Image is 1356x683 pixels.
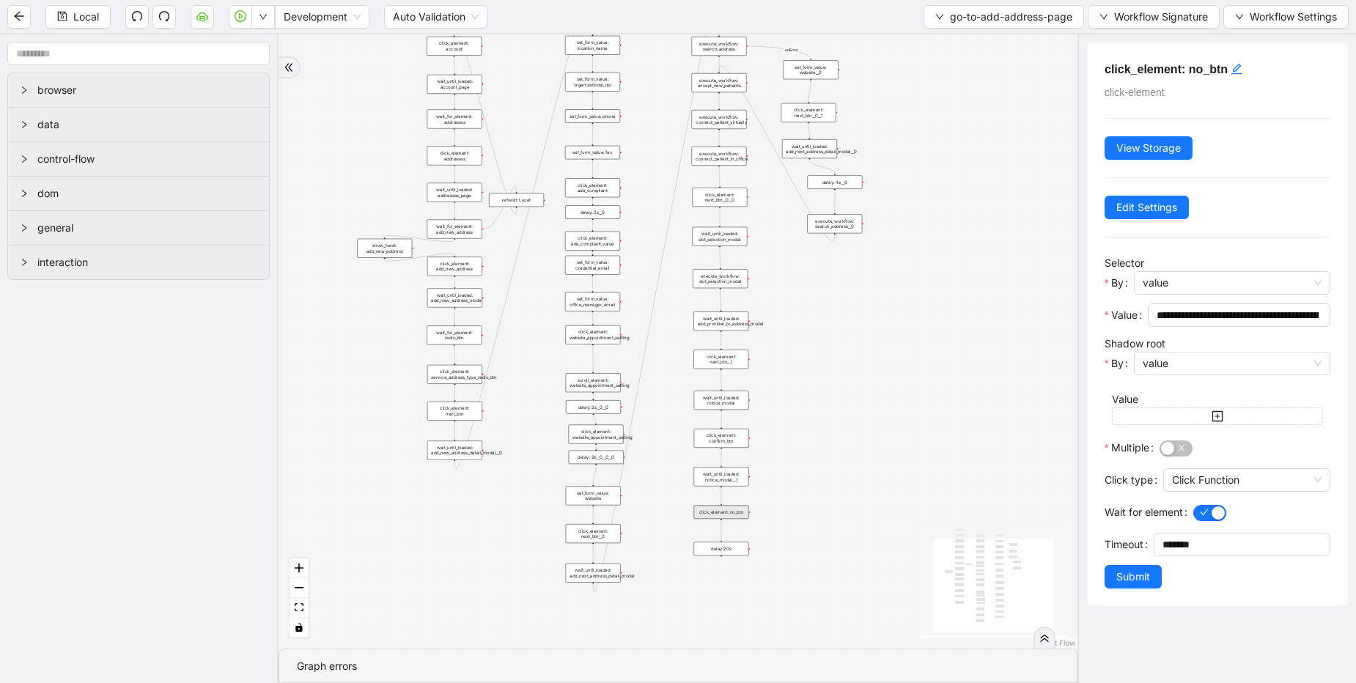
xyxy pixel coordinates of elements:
div: data [8,108,269,141]
button: redo [152,5,176,29]
span: Click Function [1172,469,1322,491]
div: click_element: ada_compliant [565,178,620,197]
div: delay: 4s__0 [807,175,862,188]
span: Wait for element [1105,504,1183,520]
div: browser [8,73,269,107]
div: wait_until_loaded: add_new_address_detail_modal__0 [427,440,482,459]
span: Auto Validation [393,6,479,28]
div: click_element: account [427,37,482,56]
button: toggle interactivity [290,618,309,638]
span: right [20,258,29,267]
button: undo [125,5,149,29]
span: play-circle [235,10,246,22]
div: wait_until_loaded: add_next_address_detail_modal [566,564,621,583]
g: Edge from execute_workflow: connect_patient_in_office to click_element: next_btn__0__0 [719,167,720,186]
div: delay: 2s__0__0__0 [569,451,624,465]
div: set_form_value: organizational_npi [565,73,620,92]
div: set_form_value: credential_email [565,256,620,275]
button: arrow-left [7,5,31,29]
div: click_element: next_btn__1 [693,350,748,369]
div: click_element: add_new_address [427,256,482,276]
div: wait_for_element: addresses [427,110,482,129]
g: Edge from refresh: Lucet to click_element: account [454,29,517,215]
button: Edit Settings [1105,196,1189,219]
div: set_form_value: website__0 [784,60,839,79]
span: Local [73,9,99,25]
span: plus-circle [717,561,726,571]
div: wait_until_loaded: slot_selection_modal [692,227,747,246]
div: click_element: ada_compliant_value [565,232,620,251]
div: dom [8,177,269,210]
button: downWorkflow Signature [1088,5,1220,29]
div: execute_workflow: slot_selection_modal [693,269,748,288]
div: click_element: next_btn__0__0 [692,188,747,207]
div: general [8,211,269,245]
g: Edge from delay: 2s__0__0__0 to set_form_value: website [593,465,596,484]
div: click_element: next_btn [427,402,482,421]
div: wait_until_loaded: addresses_page [427,183,482,202]
div: control-flow [8,142,269,176]
div: delay:20splus-circle [693,542,748,556]
button: downWorkflow Settings [1223,5,1349,29]
div: delay:20s [693,542,748,556]
div: show_toast: add_new_address [357,239,412,258]
div: wait_until_loaded: account_page [427,75,482,94]
g: Edge from wait_for_element: add_new_address to refresh: Lucet [484,186,517,229]
span: By [1111,355,1124,372]
div: execute_workflow: connect_patient_in_office [692,147,747,166]
div: click_element: confirm_btn [694,429,749,448]
span: control-flow [37,151,257,167]
g: Edge from wait_for_element: add_new_address to show_toast: add_new_address [385,236,454,242]
div: set_form_value: fax [565,146,620,160]
div: delay: 2s__0__0 [566,400,621,414]
g: Edge from delay: 2s__0__0 to click_element: website_appointment_setting [593,416,596,424]
div: execute_workflow: connect_patient_virtually [692,110,747,129]
span: Submit [1116,569,1150,585]
span: double-right [1039,633,1050,643]
g: Edge from wait_until_loaded: add_next_address_detail_modal__0 to delay: 4s__0 [809,160,835,174]
span: Click type [1105,472,1153,488]
div: interaction [8,245,269,279]
div: set_form_value: office_manager_email [565,292,620,311]
div: click_element: website_appointment_setting [569,425,624,444]
div: click_element: next_btn__0 [566,524,621,543]
span: down [935,12,944,21]
div: click_element: addresses [427,147,482,166]
div: wait_until_loaded: add_new_address_modal [427,288,482,307]
button: View Storage [1105,136,1193,160]
div: wait_until_loaded: notice_modal__1 [693,468,748,487]
div: click_element: webiste_appointment_setting [565,325,620,344]
span: save [57,11,67,21]
button: Submit [1105,565,1162,588]
span: right [20,86,29,95]
div: execute_workflow: search_address [692,37,747,56]
span: plus-square [1212,410,1223,422]
g: Edge from execute_workflow: search_address to set_form_value: website__0 [748,46,811,59]
span: right [20,155,29,163]
div: refresh: Lucet [489,193,544,207]
div: set_form_value: phone [565,109,620,123]
div: wait_until_loaded: add_next_address_detail_modal__0 [782,139,837,158]
g: Edge from wait_for_element: account to click_element: account [454,18,457,35]
div: click_element: service_address_type_radio_btn [427,365,482,384]
span: interaction [37,254,257,270]
div: click_element: no_btn [693,506,748,520]
span: general [37,220,257,236]
span: right [20,120,29,129]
